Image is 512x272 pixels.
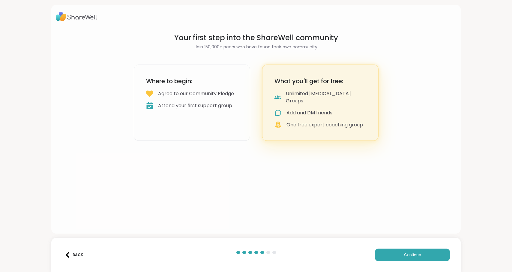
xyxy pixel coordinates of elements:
[286,109,332,116] div: Add and DM friends
[274,77,366,85] h3: What you'll get for free:
[62,249,86,261] button: Back
[146,77,238,85] h3: Where to begin:
[134,33,379,43] h1: Your first step into the ShareWell community
[158,90,234,97] div: Agree to our Community Pledge
[134,44,379,50] h2: Join 150,000+ peers who have found their own community
[286,90,366,104] div: Unlimited [MEDICAL_DATA] Groups
[65,252,83,258] div: Back
[158,102,232,109] div: Attend your first support group
[56,10,97,23] img: ShareWell Logo
[375,249,450,261] button: Continue
[404,252,421,258] span: Continue
[286,121,363,128] div: One free expert coaching group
